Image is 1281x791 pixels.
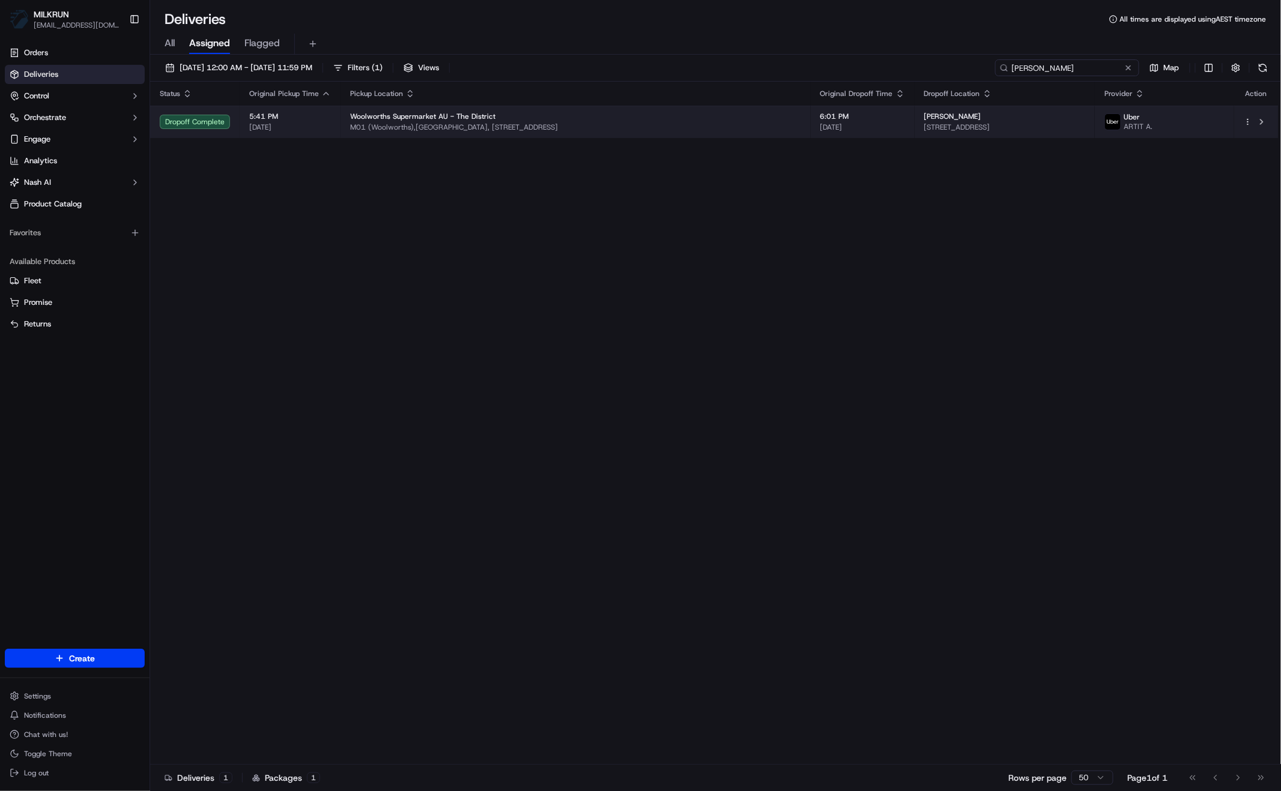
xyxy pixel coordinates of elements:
span: Returns [24,319,51,329]
span: Filters [348,62,383,73]
button: [EMAIL_ADDRESS][DOMAIN_NAME] [34,20,120,30]
button: Start new chat [204,118,219,133]
button: [DATE] 12:00 AM - [DATE] 11:59 PM [160,59,318,76]
img: Nash [12,12,36,36]
span: Chat with us! [24,730,68,739]
p: Rows per page [1008,772,1067,784]
span: Uber [1124,112,1140,122]
span: Engage [24,134,50,145]
div: 💻 [101,175,111,185]
a: Analytics [5,151,145,170]
span: Pylon [120,203,145,212]
button: Promise [5,293,145,312]
span: Log out [24,768,49,778]
button: MILKRUNMILKRUN[EMAIL_ADDRESS][DOMAIN_NAME] [5,5,124,34]
span: API Documentation [114,174,193,186]
span: Flagged [244,36,280,50]
span: Knowledge Base [24,174,92,186]
button: Map [1144,59,1185,76]
span: 6:01 PM [820,112,905,121]
div: We're available if you need us! [41,127,152,136]
span: [DATE] 12:00 AM - [DATE] 11:59 PM [180,62,312,73]
span: [PERSON_NAME] [924,112,981,121]
input: Got a question? Start typing here... [31,77,216,90]
button: Fleet [5,271,145,290]
button: MILKRUN [34,8,69,20]
button: Nash AI [5,173,145,192]
button: Notifications [5,707,145,724]
span: [STREET_ADDRESS] [924,122,1085,132]
div: Favorites [5,223,145,242]
div: 1 [219,772,232,783]
span: Assigned [189,36,230,50]
div: Deliveries [165,772,232,784]
span: Settings [24,691,51,701]
span: Original Pickup Time [249,89,319,98]
span: [DATE] [820,122,905,132]
a: Returns [10,319,140,329]
a: Powered byPylon [85,203,145,212]
button: Chat with us! [5,726,145,743]
span: Orchestrate [24,112,66,123]
span: Fleet [24,275,41,286]
span: ARTIT A. [1124,122,1152,131]
span: Create [69,652,95,664]
button: Control [5,86,145,106]
div: 📗 [12,175,22,185]
div: Available Products [5,252,145,271]
span: [DATE] [249,122,331,132]
button: Log out [5,765,145,781]
button: Create [5,649,145,668]
span: All [165,36,175,50]
span: Product Catalog [24,199,82,209]
div: 1 [307,772,320,783]
a: 💻API Documentation [97,169,198,191]
span: Original Dropoff Time [820,89,893,98]
span: All times are displayed using AEST timezone [1120,14,1267,24]
span: Toggle Theme [24,749,72,759]
span: Status [160,89,180,98]
span: Views [418,62,439,73]
span: 5:41 PM [249,112,331,121]
span: Dropoff Location [924,89,980,98]
div: Action [1244,89,1269,98]
span: Nash AI [24,177,51,188]
span: M01 (Woolworths),[GEOGRAPHIC_DATA], [STREET_ADDRESS] [350,122,801,132]
button: Toggle Theme [5,745,145,762]
h1: Deliveries [165,10,226,29]
a: Orders [5,43,145,62]
span: Pickup Location [350,89,403,98]
p: Welcome 👋 [12,48,219,67]
a: Product Catalog [5,194,145,214]
button: Views [398,59,444,76]
span: Control [24,91,49,101]
div: Packages [252,772,320,784]
img: MILKRUN [10,10,29,29]
a: Deliveries [5,65,145,84]
button: Filters(1) [328,59,388,76]
a: Fleet [10,275,140,286]
button: Settings [5,688,145,705]
span: Orders [24,47,48,58]
div: Page 1 of 1 [1128,772,1168,784]
button: Orchestrate [5,108,145,127]
button: Engage [5,130,145,149]
a: 📗Knowledge Base [7,169,97,191]
img: 1736555255976-a54dd68f-1ca7-489b-9aae-adbdc363a1c4 [12,115,34,136]
span: Notifications [24,711,66,720]
img: uber-new-logo.jpeg [1105,114,1121,130]
div: Start new chat [41,115,197,127]
span: Map [1164,62,1180,73]
span: ( 1 ) [372,62,383,73]
button: Returns [5,314,145,334]
span: Promise [24,297,52,308]
a: Promise [10,297,140,308]
input: Type to search [995,59,1139,76]
span: Woolworths Supermarket AU - The District [350,112,495,121]
button: Refresh [1255,59,1271,76]
span: Deliveries [24,69,58,80]
span: Analytics [24,155,57,166]
span: Provider [1104,89,1133,98]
